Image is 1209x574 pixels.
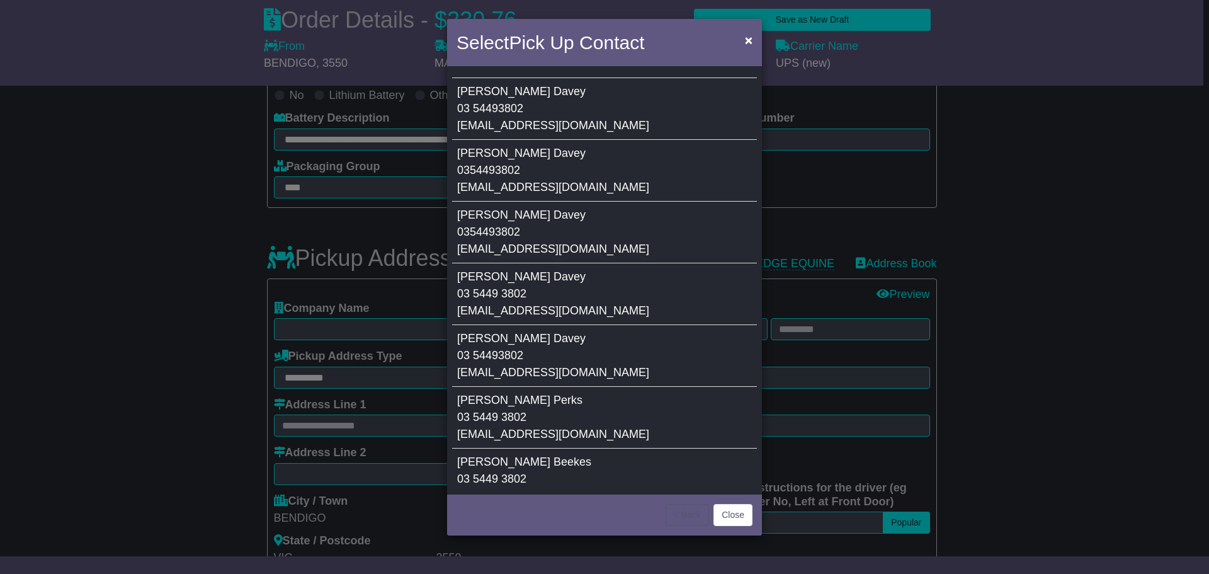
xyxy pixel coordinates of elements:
[457,366,649,379] span: [EMAIL_ADDRESS][DOMAIN_NAME]
[509,32,574,53] span: Pick Up
[745,33,752,47] span: ×
[457,147,550,159] span: [PERSON_NAME]
[457,164,520,176] span: 0354493802
[553,270,586,283] span: Davey
[553,147,586,159] span: Davey
[553,209,586,221] span: Davey
[457,304,649,317] span: [EMAIL_ADDRESS][DOMAIN_NAME]
[553,332,586,345] span: Davey
[579,32,644,53] span: Contact
[553,456,591,468] span: Beekes
[713,504,752,526] button: Close
[457,85,550,98] span: [PERSON_NAME]
[457,243,649,255] span: [EMAIL_ADDRESS][DOMAIN_NAME]
[457,332,550,345] span: [PERSON_NAME]
[457,209,550,221] span: [PERSON_NAME]
[457,428,649,440] span: [EMAIL_ADDRESS][DOMAIN_NAME]
[457,456,550,468] span: [PERSON_NAME]
[457,270,550,283] span: [PERSON_NAME]
[457,411,526,423] span: 03 5449 3802
[457,394,550,406] span: [PERSON_NAME]
[457,28,644,57] h4: Select
[553,85,586,98] span: Davey
[457,349,523,362] span: 03 54493802
[457,119,649,132] span: [EMAIL_ADDRESS][DOMAIN_NAME]
[457,287,526,300] span: 03 5449 3802
[457,102,523,115] span: 03 54493802
[739,27,759,53] button: Close
[457,226,520,238] span: 0354493802
[457,181,649,193] span: [EMAIL_ADDRESS][DOMAIN_NAME]
[457,473,526,485] span: 03 5449 3802
[553,394,582,406] span: Perks
[666,504,709,526] button: < Back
